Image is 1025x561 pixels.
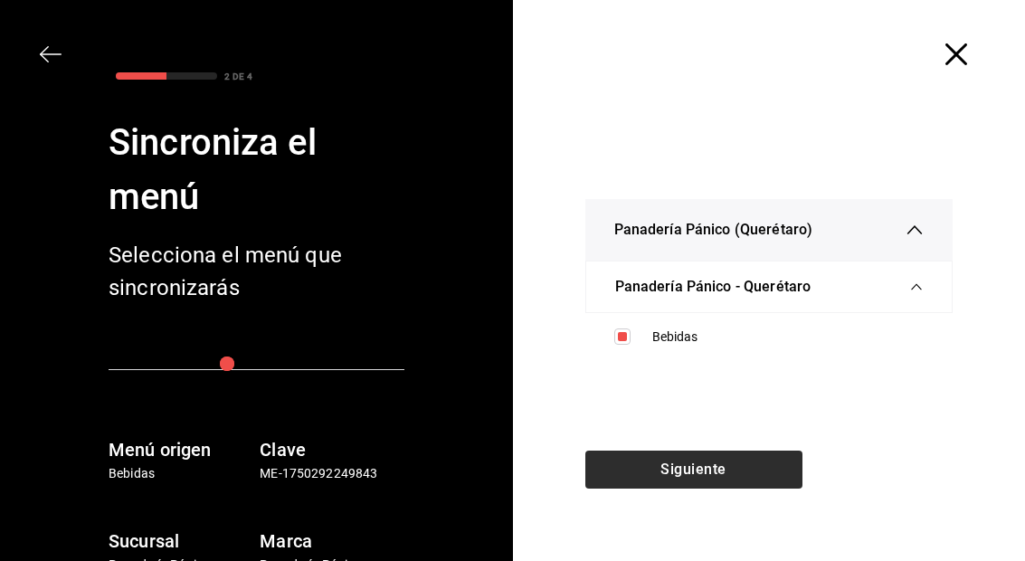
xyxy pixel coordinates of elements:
h6: Clave [260,435,403,464]
h6: Menú origen [109,435,252,464]
div: Bebidas [652,328,925,347]
div: Selecciona el menú que sincronizarás [109,239,398,304]
h6: Sucursal [109,527,252,556]
p: ME-1750292249843 [260,464,403,483]
div: 2 DE 4 [224,70,252,83]
span: Panadería Pánico - Querétaro [615,276,811,298]
h6: Marca [260,527,403,556]
button: Siguiente [585,451,802,489]
span: Panadería Pánico (Querétaro) [614,219,813,241]
p: Bebidas [109,464,252,483]
div: Sincroniza el menú [109,116,404,224]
